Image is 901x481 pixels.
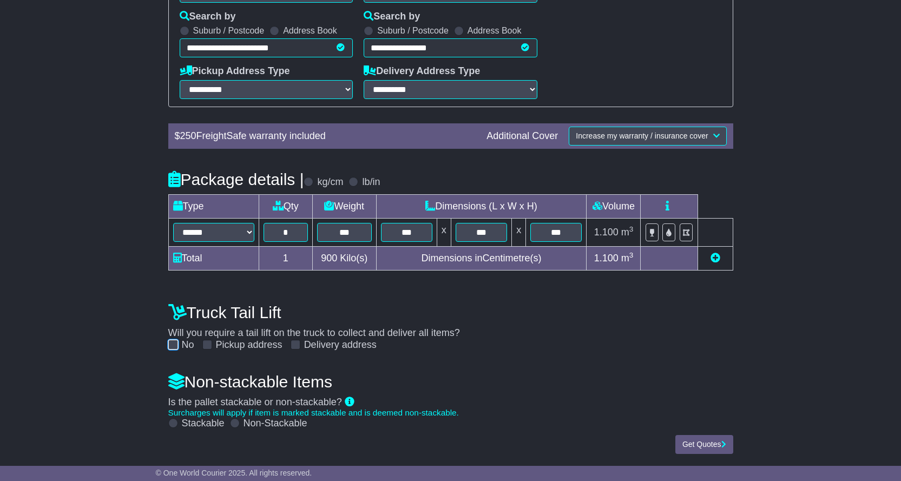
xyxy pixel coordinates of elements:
[621,227,634,238] span: m
[216,339,282,351] label: Pickup address
[364,11,420,23] label: Search by
[629,225,634,233] sup: 3
[312,246,376,270] td: Kilo(s)
[321,253,337,263] span: 900
[180,11,236,23] label: Search by
[512,218,526,246] td: x
[711,253,720,263] a: Add new item
[168,194,259,218] td: Type
[675,435,733,454] button: Get Quotes
[180,130,196,141] span: 250
[376,194,587,218] td: Dimensions (L x W x H)
[259,246,312,270] td: 1
[182,418,225,430] label: Stackable
[312,194,376,218] td: Weight
[377,25,449,36] label: Suburb / Postcode
[168,304,733,321] h4: Truck Tail Lift
[180,65,290,77] label: Pickup Address Type
[594,253,619,263] span: 1.100
[317,176,343,188] label: kg/cm
[576,131,708,140] span: Increase my warranty / insurance cover
[156,469,312,477] span: © One World Courier 2025. All rights reserved.
[168,246,259,270] td: Total
[629,251,634,259] sup: 3
[364,65,480,77] label: Delivery Address Type
[362,176,380,188] label: lb/in
[481,130,563,142] div: Additional Cover
[569,127,726,146] button: Increase my warranty / insurance cover
[169,130,482,142] div: $ FreightSafe warranty included
[621,253,634,263] span: m
[193,25,265,36] label: Suburb / Postcode
[594,227,619,238] span: 1.100
[437,218,451,246] td: x
[168,397,342,407] span: Is the pallet stackable or non-stackable?
[182,339,194,351] label: No
[283,25,337,36] label: Address Book
[376,246,587,270] td: Dimensions in Centimetre(s)
[304,339,377,351] label: Delivery address
[168,408,733,418] div: Surcharges will apply if item is marked stackable and is deemed non-stackable.
[244,418,307,430] label: Non-Stackable
[587,194,641,218] td: Volume
[168,170,304,188] h4: Package details |
[163,298,739,351] div: Will you require a tail lift on the truck to collect and deliver all items?
[468,25,522,36] label: Address Book
[259,194,312,218] td: Qty
[168,373,733,391] h4: Non-stackable Items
